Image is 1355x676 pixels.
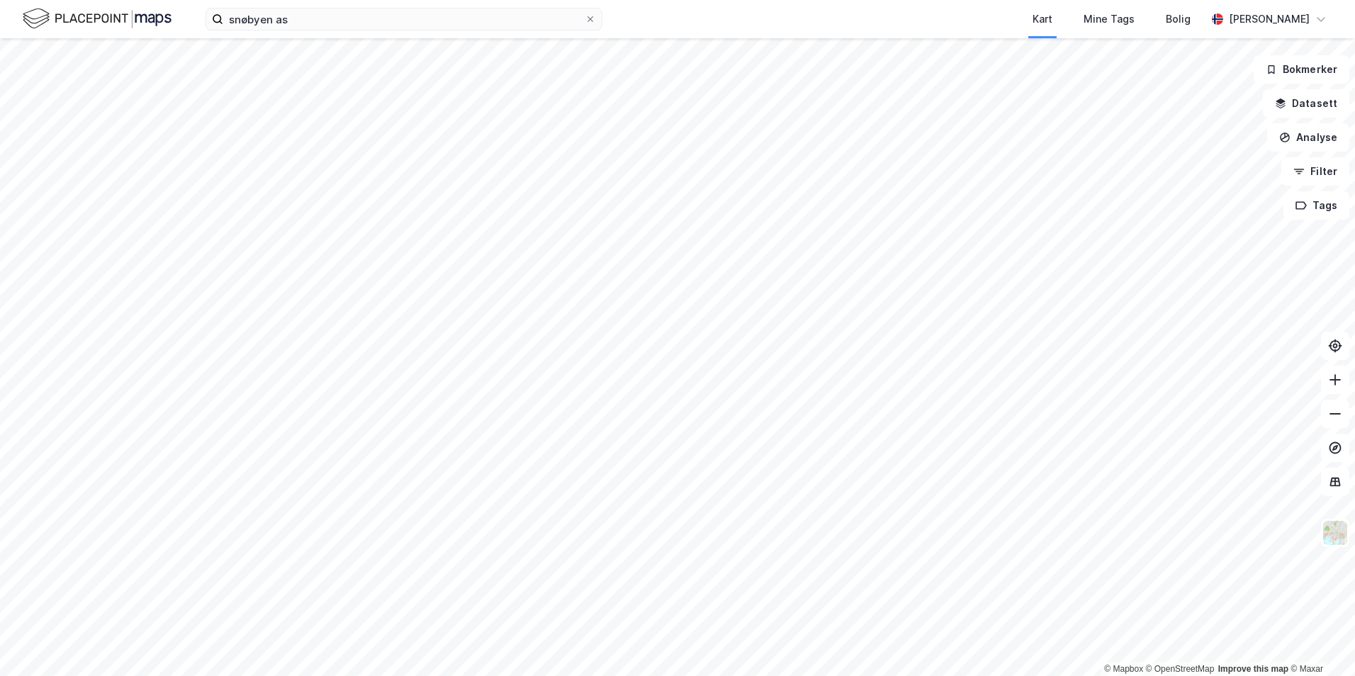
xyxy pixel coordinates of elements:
img: logo.f888ab2527a4732fd821a326f86c7f29.svg [23,6,172,31]
img: Z [1322,519,1349,546]
div: Bolig [1166,11,1191,28]
div: [PERSON_NAME] [1229,11,1310,28]
div: Kart [1033,11,1052,28]
button: Datasett [1263,89,1349,118]
div: Mine Tags [1084,11,1135,28]
a: Improve this map [1218,664,1288,674]
a: Mapbox [1104,664,1143,674]
iframe: Chat Widget [1284,608,1355,676]
button: Filter [1281,157,1349,186]
div: Kontrollprogram for chat [1284,608,1355,676]
button: Analyse [1267,123,1349,152]
button: Tags [1283,191,1349,220]
input: Søk på adresse, matrikkel, gårdeiere, leietakere eller personer [223,9,585,30]
a: OpenStreetMap [1146,664,1215,674]
button: Bokmerker [1254,55,1349,84]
